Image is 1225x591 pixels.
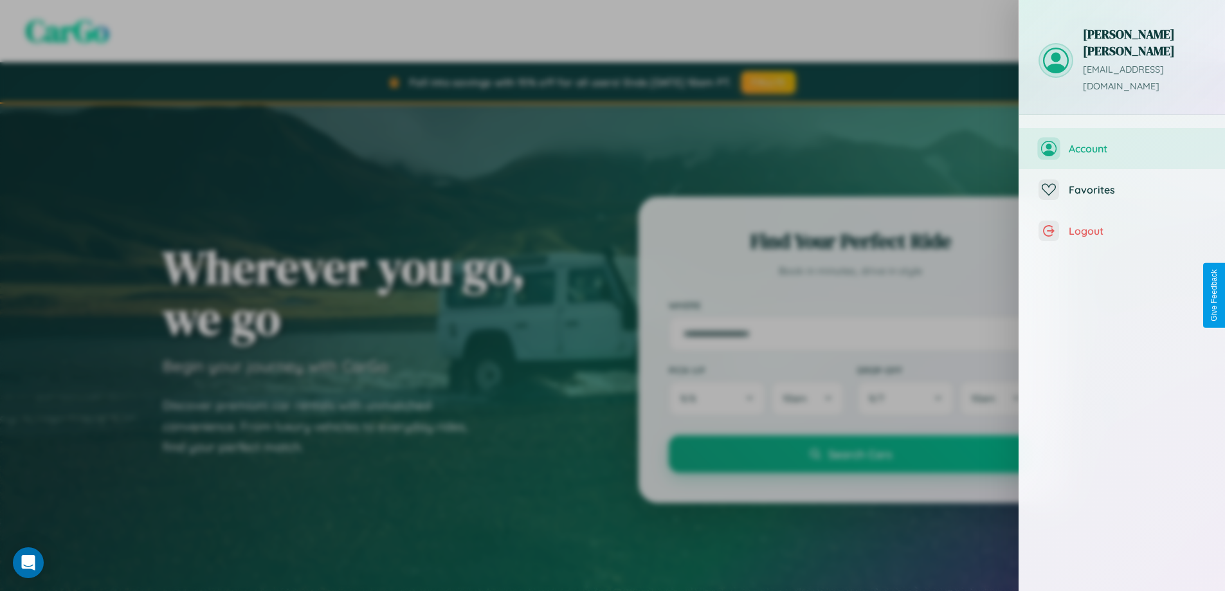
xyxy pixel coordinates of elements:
div: Open Intercom Messenger [13,547,44,578]
h3: [PERSON_NAME] [PERSON_NAME] [1083,26,1206,59]
span: Favorites [1069,183,1206,196]
button: Account [1019,128,1225,169]
span: Logout [1069,224,1206,237]
p: [EMAIL_ADDRESS][DOMAIN_NAME] [1083,62,1206,95]
button: Logout [1019,210,1225,251]
div: Give Feedback [1210,269,1219,322]
button: Favorites [1019,169,1225,210]
span: Account [1069,142,1206,155]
